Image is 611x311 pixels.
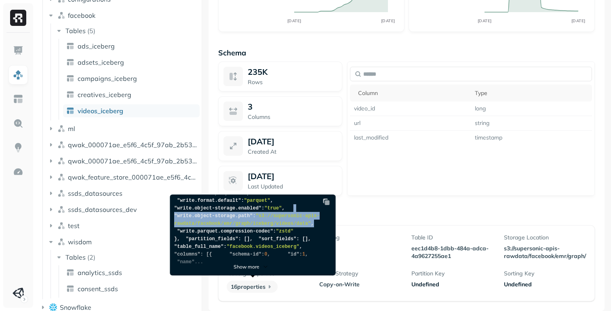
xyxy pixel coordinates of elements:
p: Storage Location [504,234,586,241]
span: qwak_000071ae_e5f6_4c5f_97ab_2b533d00d294_analytics_data_view [68,157,199,165]
img: Optimization [13,167,23,177]
p: Show more [234,264,259,270]
span: , [311,221,314,226]
button: Tables(2) [55,251,199,264]
div: Undefined [504,281,586,288]
span: ml [68,125,75,133]
button: ssds_datasources [47,187,199,200]
p: 3 [248,102,253,112]
span: "write.object-storage.enabled" [174,205,261,211]
span: ads_iceberg [78,42,115,50]
td: video_id [350,102,471,116]
img: namespace [57,205,65,214]
p: glue [319,245,402,252]
img: Insights [13,142,23,153]
span: test [68,222,80,230]
tspan: [DATE] [381,18,395,23]
span: Tables [65,27,86,35]
img: namespace [57,222,65,230]
img: namespace [57,157,65,165]
img: root [49,303,57,311]
a: analytics_ssds [63,266,200,279]
a: videos_iceberg [63,104,200,117]
td: last_modified [350,131,471,145]
span: : [253,213,255,219]
span: : [], [238,236,253,242]
tspan: [DATE] [477,18,491,23]
p: Sorting Key [504,270,586,277]
div: Column [358,89,467,97]
span: qwak_feature_store_000071ae_e5f6_4c5f_97ab_2b533d00d294 [68,173,199,181]
img: namespace [57,238,65,246]
span: "partition_fields" [185,236,238,242]
p: Catalog [319,234,402,241]
td: timestamp [471,131,592,145]
img: table [66,269,74,277]
span: , [299,244,302,250]
span: analytics_ssds [78,269,122,277]
span: }, [174,236,180,242]
a: campaigns_iceberg [63,72,200,85]
span: facebook [68,11,95,19]
img: Asset Explorer [13,94,23,104]
img: namespace [57,173,65,181]
p: Schema [218,48,595,57]
tspan: [DATE] [287,18,301,23]
p: Table Properties [218,212,595,221]
span: campaigns_iceberg [78,74,137,83]
span: : [], [296,236,311,242]
img: namespace [57,141,65,149]
p: Write Strategy [319,270,402,277]
img: namespace [57,125,65,133]
button: Tables(5) [55,24,199,37]
img: table [66,91,74,99]
span: : [241,198,244,203]
button: wisdom [47,235,199,248]
button: qwak_000071ae_e5f6_4c5f_97ab_2b533d00d294_analytics_data [47,138,199,151]
span: ssds_datasources_dev [68,205,137,214]
div: Type [475,89,588,97]
span: Tables [65,253,86,261]
span: , [282,205,284,211]
img: Ryft [10,10,26,26]
img: table [66,74,74,83]
p: [DATE] [248,136,274,146]
span: "parquet" [244,198,270,203]
span: , [270,198,273,203]
p: s3://supersonic-apis-rawdata/facebook/emr/graph/iceberg/videos [504,245,586,260]
p: [DATE] [248,171,274,181]
p: Table ID [411,234,494,241]
p: eec1d4b8-1dbb-484a-adca-4a9627255ae1 [411,245,494,260]
img: namespace [57,189,65,197]
span: "zstd" [276,228,293,234]
span: "write.format.default" [177,198,241,203]
p: 16 properties [227,281,278,293]
td: url [350,116,471,131]
tspan: [DATE] [571,18,585,23]
span: creatives_iceberg [78,91,131,99]
span: "write.object-storage.path" [174,213,253,219]
img: table [66,42,74,50]
img: Dashboard [13,45,23,56]
span: "write.parquet.compression-codec" [177,228,273,234]
img: namespace [57,11,65,19]
span: "sort_fields" [258,236,296,242]
span: ssds_datasources [68,189,122,197]
p: Created At [248,148,337,156]
span: qwak_000071ae_e5f6_4c5f_97ab_2b533d00d294_analytics_data [68,141,199,149]
img: table [66,285,74,293]
img: Copy [322,198,331,206]
span: adsets_iceberg [78,58,124,66]
a: adsets_iceberg [63,56,200,69]
td: string [471,116,592,131]
button: ssds_datasources_dev [47,203,199,216]
span: "true" [264,205,282,211]
span: : [261,205,264,211]
p: Rows [248,78,337,86]
button: ml [47,122,199,135]
span: "facebook.videos_iceberg" [226,244,299,250]
p: ( 2 ) [87,253,95,261]
span: : [273,228,276,234]
div: Undefined [411,281,494,288]
span: 235K [248,67,268,77]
